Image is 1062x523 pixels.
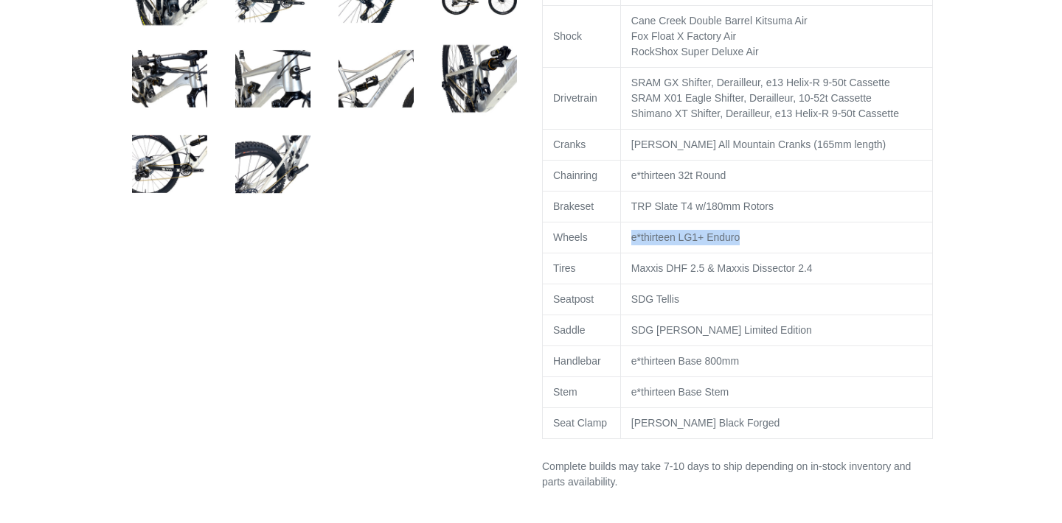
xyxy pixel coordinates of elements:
[439,38,520,119] img: Load image into Gallery viewer, TILT - Complete Bike
[129,124,210,205] img: Load image into Gallery viewer, TILT - Complete Bike
[620,407,932,438] td: [PERSON_NAME] Black Forged
[543,5,621,67] td: Shock
[543,129,621,160] td: Cranks
[620,253,932,284] td: Maxxis DHF 2.5 & Maxxis Dissector 2.4
[620,315,932,345] td: SDG [PERSON_NAME] Limited Edition
[620,129,932,160] td: [PERSON_NAME] All Mountain Cranks (165mm length)
[620,5,932,67] td: Cane Creek Double Barrel Kitsuma Air Fox Float X Factory Air RockShox Super Deluxe Air
[543,191,621,222] td: Brakeset
[129,38,210,119] img: Load image into Gallery viewer, TILT - Complete Bike
[232,38,313,119] img: Load image into Gallery viewer, TILT - Complete Bike
[543,284,621,315] td: Seatpost
[620,345,932,376] td: e*thirteen Base 800mm
[620,191,932,222] td: TRP Slate T4 w/180mm Rotors
[620,284,932,315] td: SDG Tellis
[543,407,621,438] td: Seat Clamp
[543,222,621,253] td: Wheels
[542,459,933,490] p: Complete builds may take 7-10 days to ship depending on in-stock inventory and parts availability.
[336,38,417,119] img: Load image into Gallery viewer, TILT - Complete Bike
[543,315,621,345] td: Saddle
[543,376,621,407] td: Stem
[620,160,932,191] td: e*thirteen 32t Round
[620,67,932,129] td: SRAM GX Shifter, Derailleur, e13 Helix-R 9-50t Cassette SRAM X01 Eagle Shifter, Derailleur, 10-52...
[543,160,621,191] td: Chainring
[543,253,621,284] td: Tires
[620,222,932,253] td: e*thirteen LG1+ Enduro
[543,67,621,129] td: Drivetrain
[232,124,313,205] img: Load image into Gallery viewer, TILT - Complete Bike
[620,376,932,407] td: e*thirteen Base Stem
[543,345,621,376] td: Handlebar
